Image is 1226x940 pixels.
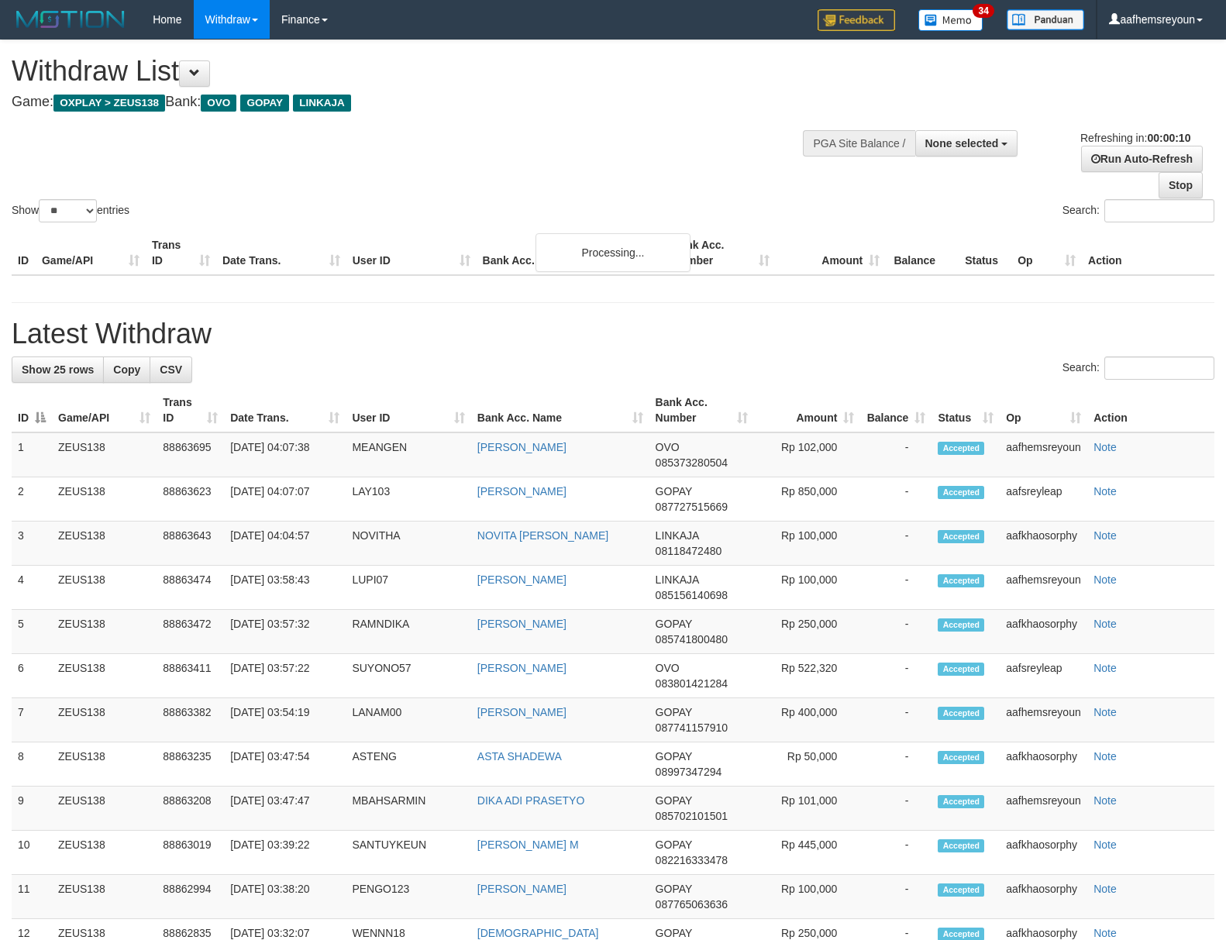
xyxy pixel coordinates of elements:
td: aafkhaosorphy [1000,610,1087,654]
span: GOPAY [656,706,692,718]
th: User ID [346,231,477,275]
span: Copy 08118472480 to clipboard [656,545,722,557]
td: [DATE] 04:04:57 [224,522,346,566]
td: aafsreyleap [1000,477,1087,522]
td: 2 [12,477,52,522]
td: SUYONO57 [346,654,470,698]
td: 8 [12,742,52,787]
td: aafsreyleap [1000,654,1087,698]
td: Rp 100,000 [754,566,860,610]
td: [DATE] 03:57:32 [224,610,346,654]
th: Balance: activate to sort column ascending [860,388,932,432]
td: [DATE] 03:57:22 [224,654,346,698]
span: LINKAJA [656,573,699,586]
td: ZEUS138 [52,432,157,477]
td: 88863019 [157,831,224,875]
span: Copy 085741800480 to clipboard [656,633,728,646]
td: Rp 522,320 [754,654,860,698]
select: Showentries [39,199,97,222]
span: Refreshing in: [1080,132,1190,144]
a: CSV [150,356,192,383]
td: ZEUS138 [52,610,157,654]
img: panduan.png [1007,9,1084,30]
a: [PERSON_NAME] [477,441,567,453]
strong: 00:00:10 [1147,132,1190,144]
td: - [860,831,932,875]
th: Trans ID: activate to sort column ascending [157,388,224,432]
th: Trans ID [146,231,216,275]
td: aafhemsreyoun [1000,566,1087,610]
span: Accepted [938,618,984,632]
td: - [860,522,932,566]
th: Op: activate to sort column ascending [1000,388,1087,432]
span: Copy 087765063636 to clipboard [656,898,728,911]
td: aafhemsreyoun [1000,432,1087,477]
span: OXPLAY > ZEUS138 [53,95,165,112]
td: Rp 445,000 [754,831,860,875]
span: GOPAY [240,95,289,112]
th: Amount [776,231,886,275]
span: Copy 082216333478 to clipboard [656,854,728,866]
span: OVO [656,662,680,674]
a: Stop [1159,172,1203,198]
td: ZEUS138 [52,522,157,566]
th: ID [12,231,36,275]
a: Copy [103,356,150,383]
a: [PERSON_NAME] M [477,838,579,851]
h1: Withdraw List [12,56,802,87]
td: Rp 101,000 [754,787,860,831]
td: Rp 400,000 [754,698,860,742]
a: Note [1093,529,1117,542]
a: [PERSON_NAME] [477,883,567,895]
td: aafhemsreyoun [1000,698,1087,742]
span: Accepted [938,707,984,720]
span: OVO [656,441,680,453]
span: LINKAJA [293,95,351,112]
span: GOPAY [656,838,692,851]
span: Accepted [938,751,984,764]
td: [DATE] 04:07:07 [224,477,346,522]
td: 88863208 [157,787,224,831]
td: ZEUS138 [52,742,157,787]
td: 88863623 [157,477,224,522]
th: Action [1087,388,1214,432]
td: 6 [12,654,52,698]
td: 11 [12,875,52,919]
td: 1 [12,432,52,477]
a: DIKA ADI PRASETYO [477,794,585,807]
a: Note [1093,662,1117,674]
a: Note [1093,573,1117,586]
td: - [860,742,932,787]
span: Accepted [938,839,984,852]
td: ZEUS138 [52,698,157,742]
button: None selected [915,130,1018,157]
th: User ID: activate to sort column ascending [346,388,470,432]
td: 10 [12,831,52,875]
td: Rp 102,000 [754,432,860,477]
th: Bank Acc. Number [666,231,776,275]
td: [DATE] 03:47:54 [224,742,346,787]
td: 7 [12,698,52,742]
td: aafkhaosorphy [1000,831,1087,875]
td: 9 [12,787,52,831]
span: Copy 08997347294 to clipboard [656,766,722,778]
a: Note [1093,750,1117,763]
td: - [860,787,932,831]
a: [PERSON_NAME] [477,618,567,630]
a: [PERSON_NAME] [477,573,567,586]
td: 88863411 [157,654,224,698]
th: ID: activate to sort column descending [12,388,52,432]
td: Rp 250,000 [754,610,860,654]
th: Game/API: activate to sort column ascending [52,388,157,432]
td: 4 [12,566,52,610]
span: GOPAY [656,794,692,807]
th: Status: activate to sort column ascending [932,388,1000,432]
input: Search: [1104,356,1214,380]
span: Copy 085373280504 to clipboard [656,456,728,469]
span: Accepted [938,795,984,808]
td: PENGO123 [346,875,470,919]
a: NOVITA [PERSON_NAME] [477,529,608,542]
span: GOPAY [656,927,692,939]
td: SANTUYKEUN [346,831,470,875]
span: Accepted [938,442,984,455]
